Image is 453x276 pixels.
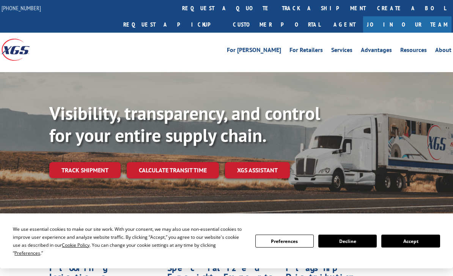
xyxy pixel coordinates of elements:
span: Cookie Policy [62,242,90,248]
button: Decline [318,235,377,248]
a: Request a pickup [118,16,227,33]
a: Services [331,47,352,55]
a: XGS ASSISTANT [225,162,290,178]
a: For [PERSON_NAME] [227,47,281,55]
span: Preferences [14,250,40,256]
a: For Retailers [289,47,323,55]
a: Customer Portal [227,16,326,33]
a: Resources [400,47,427,55]
a: [PHONE_NUMBER] [2,4,41,12]
div: We use essential cookies to make our site work. With your consent, we may also use non-essential ... [13,225,246,257]
a: Agent [326,16,363,33]
a: Join Our Team [363,16,451,33]
b: Visibility, transparency, and control for your entire supply chain. [49,101,320,147]
a: Track shipment [49,162,121,178]
button: Preferences [255,235,314,248]
a: About [435,47,451,55]
a: Calculate transit time [127,162,219,178]
button: Accept [381,235,440,248]
a: Advantages [361,47,392,55]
